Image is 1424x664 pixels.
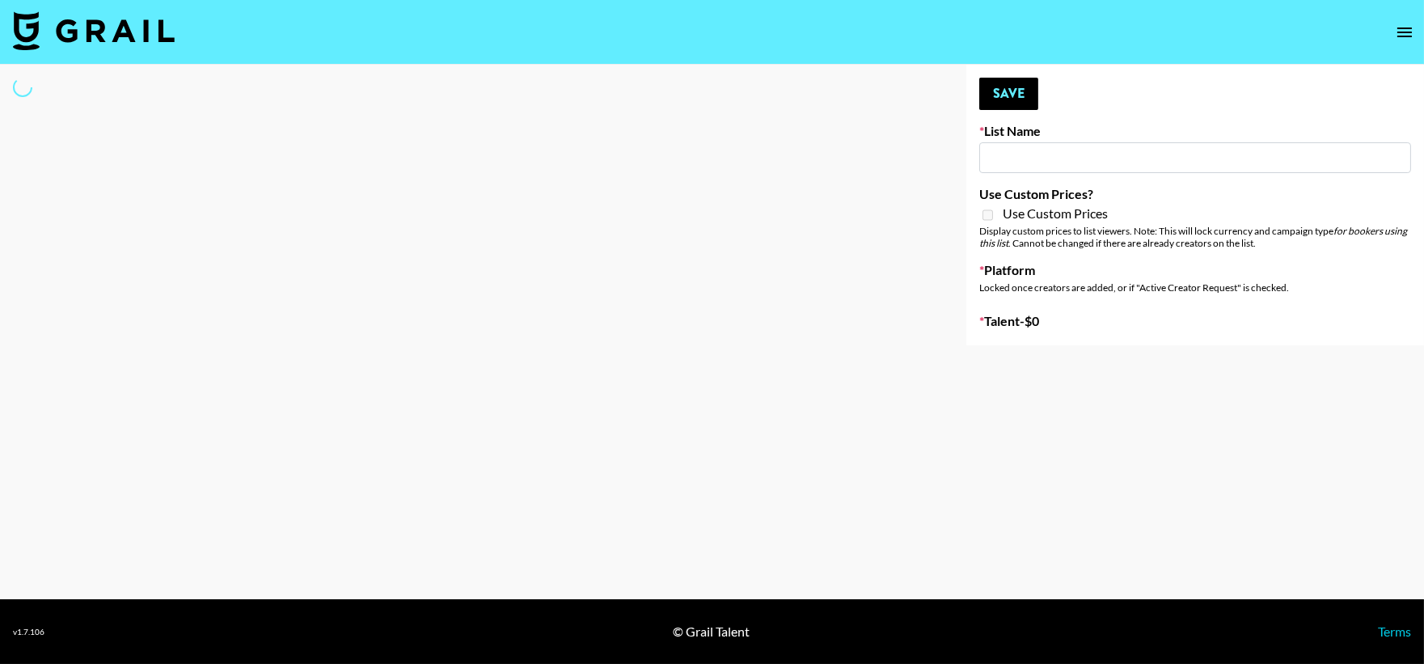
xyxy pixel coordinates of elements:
[979,313,1411,329] label: Talent - $ 0
[979,225,1407,249] em: for bookers using this list
[979,281,1411,294] div: Locked once creators are added, or if "Active Creator Request" is checked.
[1378,624,1411,639] a: Terms
[979,262,1411,278] label: Platform
[13,11,175,50] img: Grail Talent
[979,186,1411,202] label: Use Custom Prices?
[979,225,1411,249] div: Display custom prices to list viewers. Note: This will lock currency and campaign type . Cannot b...
[1003,205,1108,222] span: Use Custom Prices
[13,627,44,637] div: v 1.7.106
[979,78,1038,110] button: Save
[1388,16,1421,49] button: open drawer
[673,624,750,640] div: © Grail Talent
[979,123,1411,139] label: List Name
